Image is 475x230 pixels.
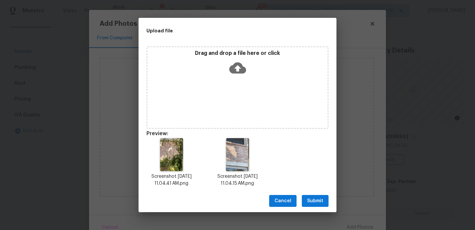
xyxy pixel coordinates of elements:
[146,173,197,187] p: Screenshot [DATE] 11.04.41 AM.png
[160,138,183,171] img: oBVQdVRExCgAAAAASUVORK5CYII=
[274,197,291,205] span: Cancel
[147,50,328,57] p: Drag and drop a file here or click
[269,195,297,207] button: Cancel
[212,173,263,187] p: Screenshot [DATE] 11.04.15 AM.png
[302,195,329,207] button: Submit
[226,138,249,171] img: +hYfwEpga6+f1fD7HRvw+tMdsAAAAASUVORK5CYII=
[307,197,323,205] span: Submit
[146,27,299,34] h2: Upload file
